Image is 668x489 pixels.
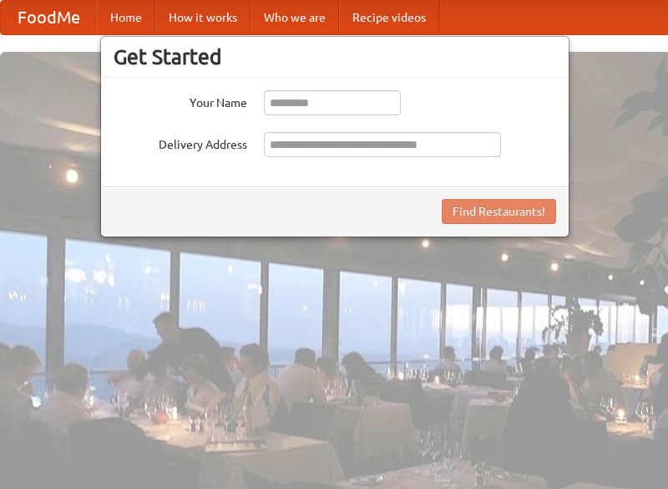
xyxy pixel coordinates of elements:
a: Who we are [250,1,339,34]
a: How it works [155,1,250,34]
button: Find Restaurants! [442,199,556,224]
a: FoodMe [1,1,97,34]
label: Your Name [114,90,247,111]
label: Delivery Address [114,132,247,153]
a: Recipe videos [339,1,439,34]
a: Home [97,1,155,34]
h3: Get Started [114,44,556,69]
